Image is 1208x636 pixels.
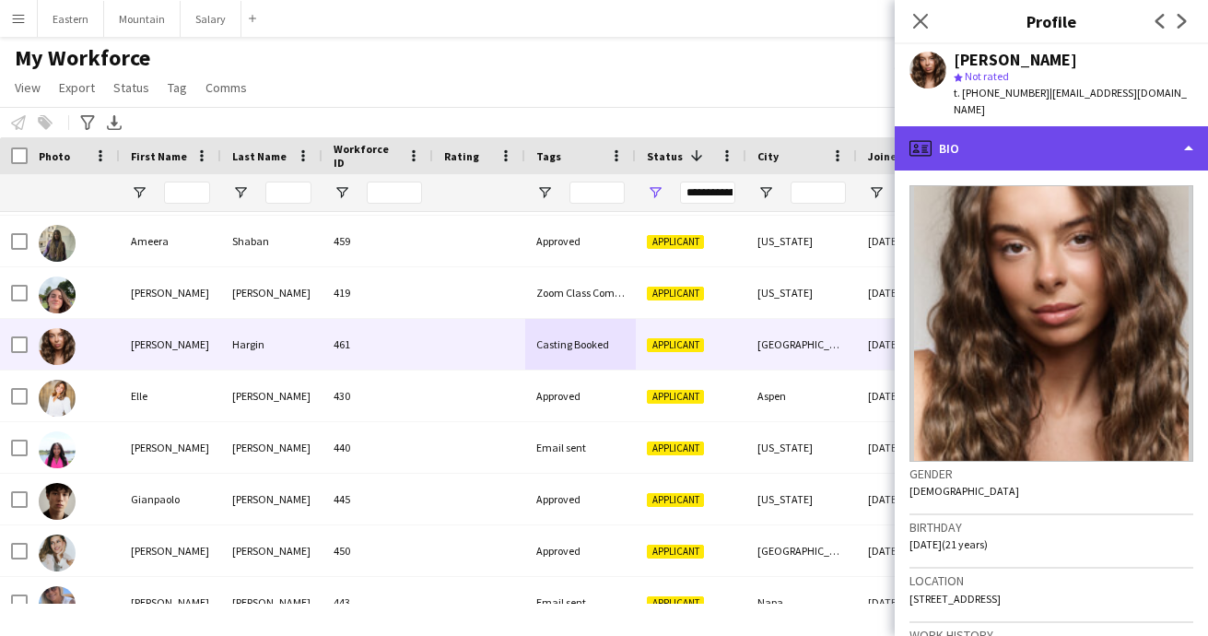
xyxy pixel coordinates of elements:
div: [GEOGRAPHIC_DATA] [746,525,857,576]
div: Elle [120,371,221,421]
div: [DATE] [857,371,968,421]
span: Status [113,79,149,96]
div: [PERSON_NAME] [120,422,221,473]
div: 450 [323,525,433,576]
div: Casting Booked [525,319,636,370]
button: Mountain [104,1,181,37]
img: Anna Siragusa [39,277,76,313]
span: Applicant [647,545,704,559]
div: Bio [895,126,1208,171]
div: [PERSON_NAME] [221,525,323,576]
div: 419 [323,267,433,318]
a: View [7,76,48,100]
div: [DATE] [857,319,968,370]
h3: Profile [895,9,1208,33]
button: Open Filter Menu [868,184,885,201]
h3: Gender [909,465,1193,482]
button: Eastern [38,1,104,37]
input: City Filter Input [791,182,846,204]
span: | [EMAIL_ADDRESS][DOMAIN_NAME] [954,86,1187,116]
div: 443 [323,577,433,628]
div: [PERSON_NAME] [120,267,221,318]
div: Napa [746,577,857,628]
span: t. [PHONE_NUMBER] [954,86,1050,100]
div: 459 [323,216,433,266]
span: Applicant [647,442,704,455]
img: Crew avatar or photo [909,185,1193,462]
div: Zoom Class Completed [525,267,636,318]
span: Status [647,149,683,163]
span: Export [59,79,95,96]
span: [STREET_ADDRESS] [909,592,1001,606]
div: Approved [525,371,636,421]
span: [DEMOGRAPHIC_DATA] [909,484,1019,498]
div: [PERSON_NAME] [221,577,323,628]
img: Delaney Hargin [39,328,76,365]
div: [DATE] [857,422,968,473]
button: Open Filter Menu [232,184,249,201]
span: Tags [536,149,561,163]
div: Shaban [221,216,323,266]
span: Workforce ID [334,142,400,170]
span: Applicant [647,596,704,610]
div: [DATE] [857,474,968,524]
div: [PERSON_NAME] [120,577,221,628]
div: Hargin [221,319,323,370]
button: Open Filter Menu [334,184,350,201]
div: [DATE] [857,216,968,266]
div: [PERSON_NAME] [120,525,221,576]
button: Open Filter Menu [131,184,147,201]
span: First Name [131,149,187,163]
span: View [15,79,41,96]
app-action-btn: Export XLSX [103,112,125,134]
div: 430 [323,371,433,421]
a: Comms [198,76,254,100]
div: Approved [525,525,636,576]
div: [PERSON_NAME] [954,52,1077,68]
img: Ameera Shaban [39,225,76,262]
span: Photo [39,149,70,163]
h3: Birthday [909,519,1193,536]
div: [US_STATE] [746,216,857,266]
span: City [757,149,779,163]
div: [PERSON_NAME] [120,319,221,370]
div: [GEOGRAPHIC_DATA] [746,319,857,370]
div: 461 [323,319,433,370]
div: Approved [525,216,636,266]
div: Approved [525,474,636,524]
input: First Name Filter Input [164,182,210,204]
div: Email sent [525,422,636,473]
div: [PERSON_NAME] [221,371,323,421]
button: Salary [181,1,241,37]
div: [PERSON_NAME] [221,267,323,318]
span: Last Name [232,149,287,163]
input: Tags Filter Input [569,182,625,204]
span: Comms [205,79,247,96]
div: [PERSON_NAME] [221,422,323,473]
span: Applicant [647,287,704,300]
img: Gianpaolo Ruiz Jones [39,483,76,520]
span: Applicant [647,390,704,404]
button: Open Filter Menu [536,184,553,201]
app-action-btn: Advanced filters [76,112,99,134]
div: [US_STATE] [746,267,857,318]
span: [DATE] (21 years) [909,537,988,551]
div: [DATE] [857,267,968,318]
span: Not rated [965,69,1009,83]
img: Elle Eggleston [39,380,76,417]
span: My Workforce [15,44,150,72]
img: Hannah Taylor [39,535,76,571]
a: Export [52,76,102,100]
button: Open Filter Menu [647,184,663,201]
div: Gianpaolo [120,474,221,524]
div: 440 [323,422,433,473]
span: Applicant [647,493,704,507]
span: Tag [168,79,187,96]
a: Tag [160,76,194,100]
div: [DATE] [857,525,968,576]
span: Applicant [647,235,704,249]
h3: Location [909,572,1193,589]
div: 445 [323,474,433,524]
button: Open Filter Menu [757,184,774,201]
div: [US_STATE] [746,474,857,524]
